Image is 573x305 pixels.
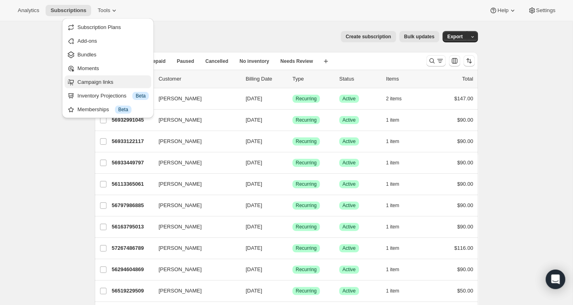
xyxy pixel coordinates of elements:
span: Active [342,266,356,273]
button: 1 item [386,243,408,254]
span: Active [342,160,356,166]
button: Customize table column order and visibility [449,55,460,66]
p: Status [339,75,379,83]
span: Recurring [296,117,317,123]
span: $90.00 [457,138,473,144]
div: 56797986885[PERSON_NAME][DATE]SuccessRecurringSuccessActive1 item$90.00 [112,200,473,211]
span: Recurring [296,181,317,187]
button: Inventory Projections [65,89,151,102]
span: Create subscription [346,33,391,40]
span: Active [342,202,356,209]
span: $90.00 [457,224,473,230]
div: 56294604869[PERSON_NAME][DATE]SuccessRecurringSuccessActive1 item$90.00 [112,264,473,275]
span: $90.00 [457,202,473,208]
button: 1 item [386,264,408,275]
button: 1 item [386,136,408,147]
span: [PERSON_NAME] [158,95,202,103]
button: Create subscription [341,31,396,42]
span: 1 item [386,224,399,230]
button: 1 item [386,114,408,126]
button: [PERSON_NAME] [154,220,234,233]
button: 2 items [386,93,410,104]
span: 1 item [386,288,399,294]
span: [PERSON_NAME] [158,266,202,274]
div: Inventory Projections [77,92,149,100]
span: Recurring [296,202,317,209]
span: Recurring [296,160,317,166]
span: $50.00 [457,288,473,294]
span: 1 item [386,117,399,123]
p: 57267486789 [112,244,152,252]
span: Add-ons [77,38,97,44]
button: 1 item [386,157,408,168]
span: [DATE] [246,224,262,230]
div: 56324587589[PERSON_NAME][DATE]SuccessRecurringSuccessActive2 items$147.00 [112,93,473,104]
span: [PERSON_NAME] [158,137,202,145]
span: [PERSON_NAME] [158,116,202,124]
span: [PERSON_NAME] [158,244,202,252]
span: [DATE] [246,288,262,294]
button: Export [442,31,467,42]
span: [DATE] [246,138,262,144]
span: [PERSON_NAME] [158,223,202,231]
span: Recurring [296,288,317,294]
p: 56163795013 [112,223,152,231]
span: $90.00 [457,181,473,187]
span: [DATE] [246,202,262,208]
span: $90.00 [457,117,473,123]
button: [PERSON_NAME] [154,178,234,191]
div: Type [292,75,333,83]
span: [PERSON_NAME] [158,159,202,167]
span: [PERSON_NAME] [158,287,202,295]
span: Recurring [296,266,317,273]
p: 56519229509 [112,287,152,295]
span: $90.00 [457,266,473,272]
span: Recurring [296,138,317,145]
button: Help [484,5,521,16]
p: Customer [158,75,239,83]
span: 1 item [386,202,399,209]
button: [PERSON_NAME] [154,114,234,127]
p: 56933449797 [112,159,152,167]
span: Active [342,245,356,251]
span: [DATE] [246,245,262,251]
button: 1 item [386,200,408,211]
button: Sort the results [463,55,475,66]
span: Subscription Plans [77,24,121,30]
p: Total [462,75,473,83]
div: IDCustomerBilling DateTypeStatusItemsTotal [112,75,473,83]
button: 1 item [386,178,408,190]
button: [PERSON_NAME] [154,92,234,105]
button: 1 item [386,285,408,297]
button: Bundles [65,48,151,61]
span: Beta [135,93,146,99]
p: 56933122117 [112,137,152,145]
div: 56113365061[PERSON_NAME][DATE]SuccessRecurringSuccessActive1 item$90.00 [112,178,473,190]
div: Items [386,75,426,83]
button: 1 item [386,221,408,232]
span: [DATE] [246,181,262,187]
span: 1 item [386,181,399,187]
span: Active [342,224,356,230]
span: Moments [77,65,99,71]
span: [DATE] [246,95,262,102]
button: Subscriptions [46,5,91,16]
button: Moments [65,62,151,75]
div: 56519229509[PERSON_NAME][DATE]SuccessRecurringSuccessActive1 item$50.00 [112,285,473,297]
button: [PERSON_NAME] [154,156,234,169]
span: [DATE] [246,160,262,166]
p: 56294604869 [112,266,152,274]
div: 56933449797[PERSON_NAME][DATE]SuccessRecurringSuccessActive1 item$90.00 [112,157,473,168]
span: 1 item [386,245,399,251]
span: Active [342,288,356,294]
span: Recurring [296,95,317,102]
div: 56932991045[PERSON_NAME][DATE]SuccessRecurringSuccessActive1 item$90.00 [112,114,473,126]
span: Settings [536,7,555,14]
span: [PERSON_NAME] [158,180,202,188]
span: Campaign links [77,79,113,85]
span: 1 item [386,138,399,145]
button: Analytics [13,5,44,16]
span: Needs Review [280,58,313,64]
span: Active [342,181,356,187]
button: [PERSON_NAME] [154,199,234,212]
